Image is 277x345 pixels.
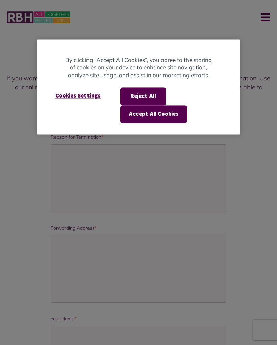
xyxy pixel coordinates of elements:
[120,105,187,123] button: Accept All Cookies
[64,56,213,79] p: By clicking “Accept All Cookies”, you agree to the storing of cookies on your device to enhance s...
[37,39,240,134] div: Privacy
[37,39,240,134] div: Cookie banner
[120,88,166,105] button: Reject All
[47,88,109,105] button: Cookies Settings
